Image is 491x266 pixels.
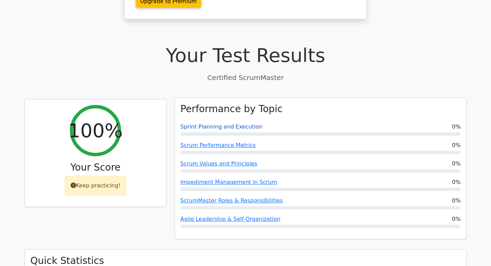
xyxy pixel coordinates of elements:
[25,44,466,67] h1: Your Test Results
[25,72,466,83] p: Certified ScrumMaster
[180,123,263,130] a: Sprint Planning and Execution
[180,216,280,222] a: Agile Leadership & Self-Organization
[180,142,256,148] a: Scrum Performance Metrics
[180,179,277,185] a: Impediment Management in Scrum
[452,141,461,149] span: 0%
[452,197,461,205] span: 0%
[180,160,257,167] a: Scrum Values and Principles
[65,176,127,196] div: Keep practicing!
[452,160,461,168] span: 0%
[180,103,283,115] h3: Performance by Topic
[452,178,461,186] span: 0%
[30,162,161,173] h3: Your Score
[452,215,461,223] span: 0%
[452,123,461,131] span: 0%
[68,119,123,142] h2: 100%
[180,197,283,204] a: ScrumMaster Roles & Responsibilities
